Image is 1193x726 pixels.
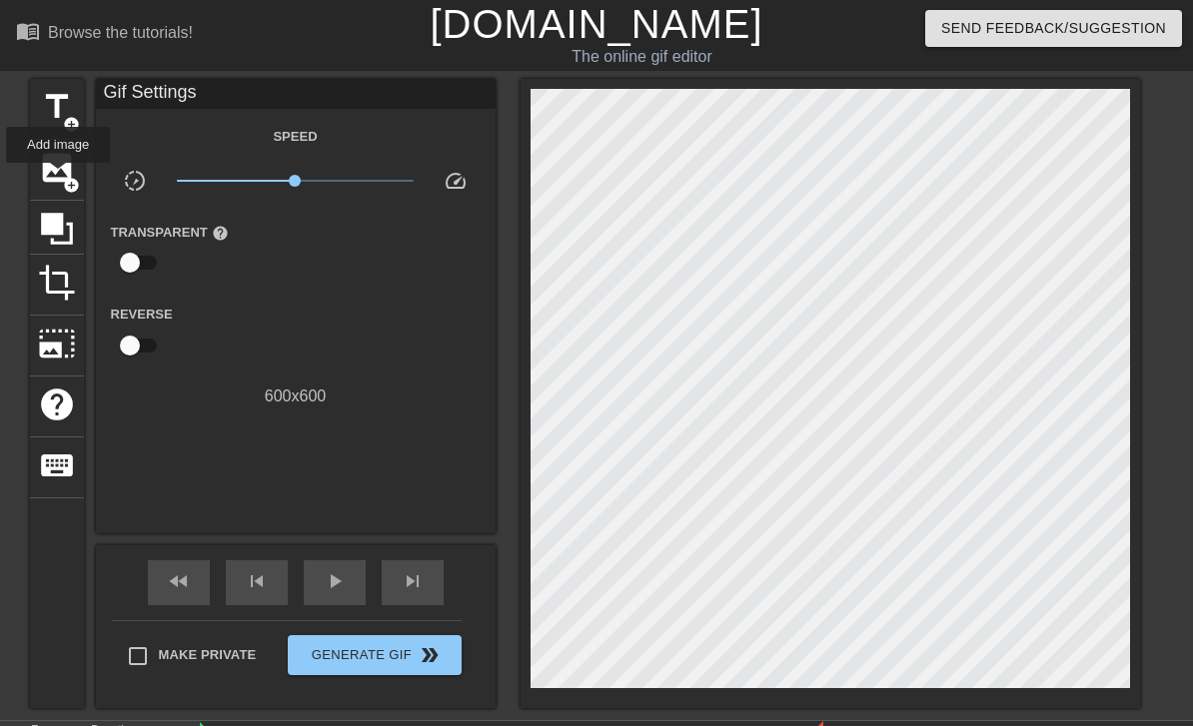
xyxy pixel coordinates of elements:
[63,177,80,194] span: add_circle
[296,643,453,667] span: Generate Gif
[408,45,876,69] div: The online gif editor
[38,325,76,363] span: photo_size_select_large
[444,169,468,193] span: speed
[38,446,76,484] span: keyboard
[38,264,76,302] span: crop
[167,569,191,593] span: fast_rewind
[430,2,762,46] a: [DOMAIN_NAME]
[96,79,496,109] div: Gif Settings
[96,384,496,408] div: 600 x 600
[123,169,147,193] span: slow_motion_video
[38,88,76,126] span: title
[245,569,269,593] span: skip_previous
[212,225,229,242] span: help
[16,19,193,50] a: Browse the tutorials!
[418,643,442,667] span: double_arrow
[925,10,1182,47] button: Send Feedback/Suggestion
[111,305,173,325] label: Reverse
[38,385,76,423] span: help
[48,24,193,41] div: Browse the tutorials!
[63,116,80,133] span: add_circle
[38,149,76,187] span: image
[159,645,257,665] span: Make Private
[16,19,40,43] span: menu_book
[288,635,461,675] button: Generate Gif
[323,569,347,593] span: play_arrow
[941,16,1166,41] span: Send Feedback/Suggestion
[111,223,229,243] label: Transparent
[401,569,425,593] span: skip_next
[273,127,317,147] label: Speed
